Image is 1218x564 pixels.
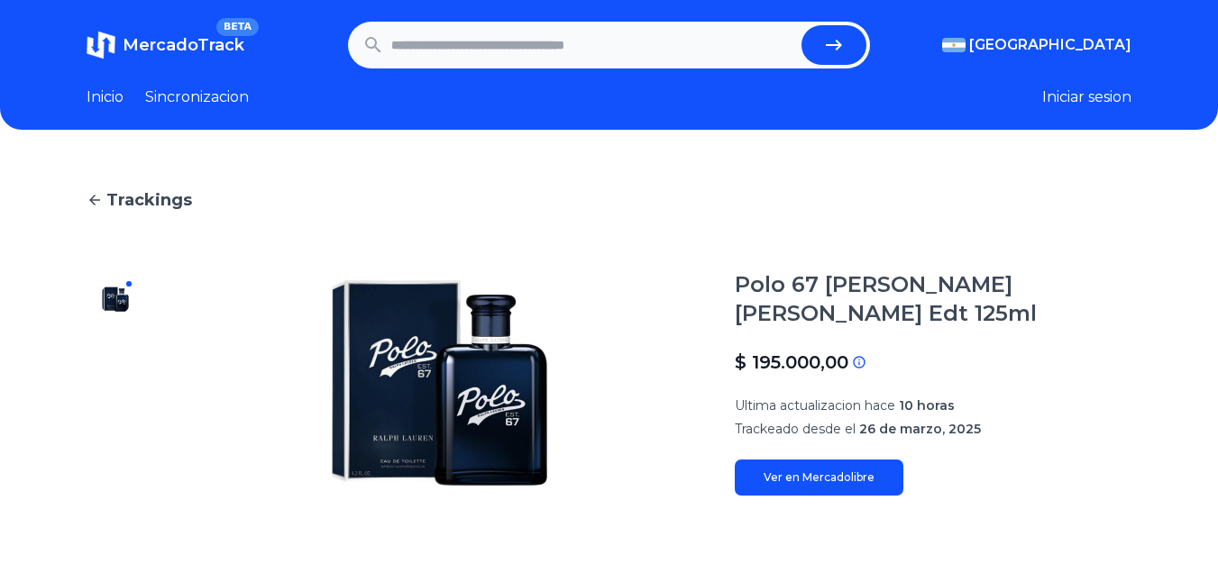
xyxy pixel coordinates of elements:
[899,397,955,414] span: 10 horas
[942,34,1131,56] button: [GEOGRAPHIC_DATA]
[859,421,981,437] span: 26 de marzo, 2025
[101,285,130,314] img: Polo 67 Ralph Lauren Edt 125ml
[735,459,903,496] a: Ver en Mercadolibre
[87,31,244,59] a: MercadoTrackBETA
[180,270,699,496] img: Polo 67 Ralph Lauren Edt 125ml
[735,270,1131,328] h1: Polo 67 [PERSON_NAME] [PERSON_NAME] Edt 125ml
[969,34,1131,56] span: [GEOGRAPHIC_DATA]
[145,86,249,108] a: Sincronizacion
[735,397,895,414] span: Ultima actualizacion hace
[106,187,192,213] span: Trackings
[87,31,115,59] img: MercadoTrack
[1042,86,1131,108] button: Iniciar sesion
[735,421,856,437] span: Trackeado desde el
[123,35,244,55] span: MercadoTrack
[942,38,966,52] img: Argentina
[87,187,1131,213] a: Trackings
[216,18,259,36] span: BETA
[735,350,848,375] p: $ 195.000,00
[87,86,124,108] a: Inicio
